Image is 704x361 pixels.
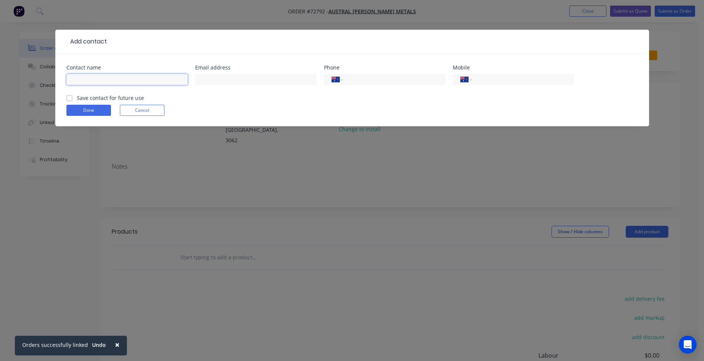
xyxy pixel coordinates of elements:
[66,105,111,116] button: Done
[88,339,110,351] button: Undo
[22,341,88,349] div: Orders successfully linked
[77,94,144,102] label: Save contact for future use
[66,65,188,70] div: Contact name
[324,65,445,70] div: Phone
[453,65,574,70] div: Mobile
[120,105,164,116] button: Cancel
[108,336,127,354] button: Close
[679,336,697,354] div: Open Intercom Messenger
[195,65,317,70] div: Email address
[115,339,119,350] span: ×
[66,37,107,46] div: Add contact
